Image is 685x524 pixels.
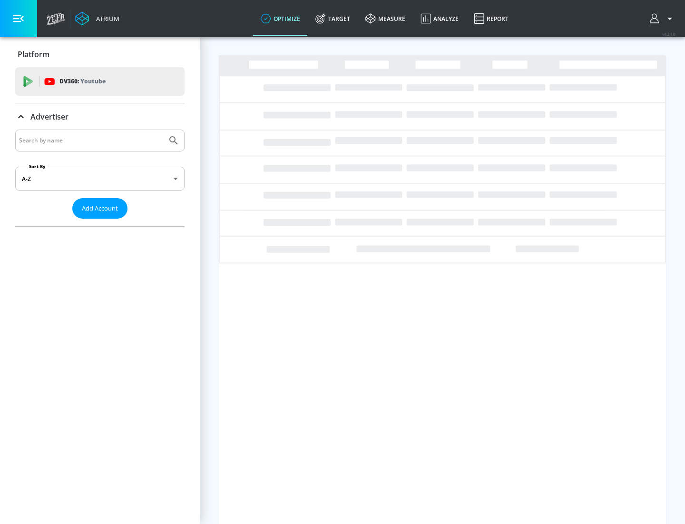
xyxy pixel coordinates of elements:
span: Add Account [82,203,118,214]
p: Advertiser [30,111,68,122]
a: Report [466,1,516,36]
a: Analyze [413,1,466,36]
div: DV360: Youtube [15,67,185,96]
a: Target [308,1,358,36]
input: Search by name [19,134,163,147]
a: measure [358,1,413,36]
div: Advertiser [15,103,185,130]
p: DV360: [59,76,106,87]
a: optimize [253,1,308,36]
p: Youtube [80,76,106,86]
span: v 4.24.0 [662,31,675,37]
button: Add Account [72,198,127,219]
div: Atrium [92,14,119,23]
label: Sort By [27,163,48,170]
a: Atrium [75,11,119,26]
div: Platform [15,41,185,68]
nav: list of Advertiser [15,219,185,226]
div: A-Z [15,167,185,191]
p: Platform [18,49,49,60]
div: Advertiser [15,130,185,226]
